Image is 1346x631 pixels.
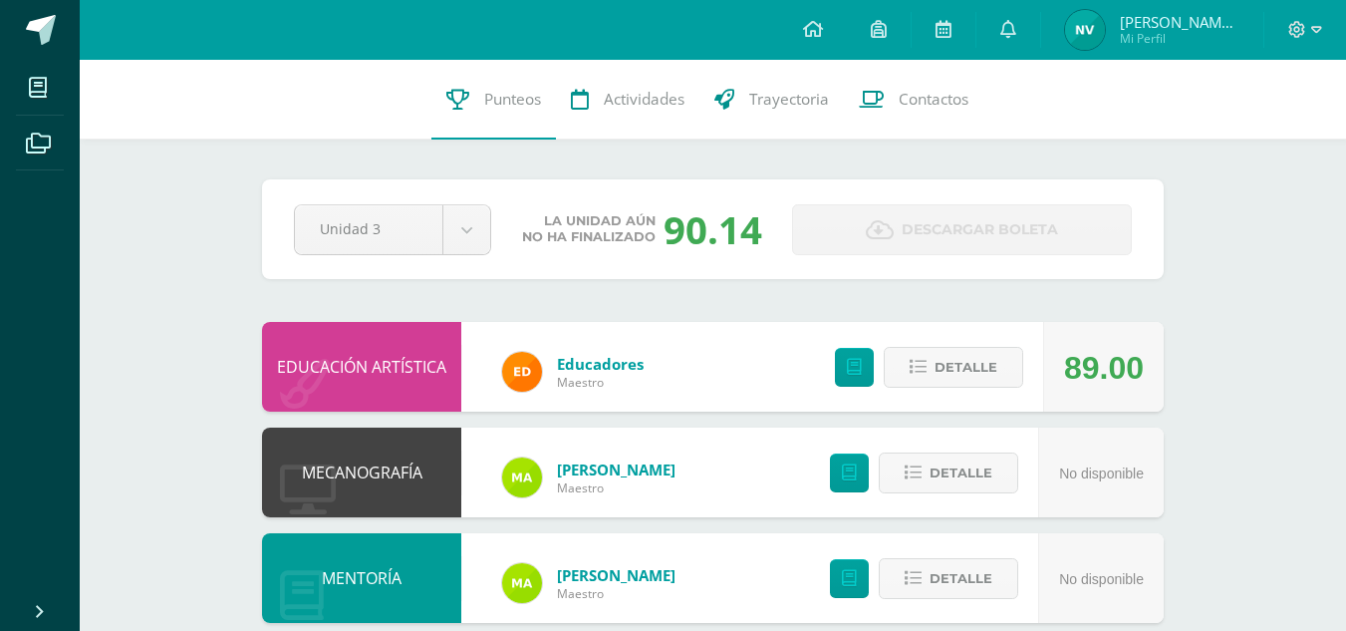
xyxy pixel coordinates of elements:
[1059,466,1144,481] span: No disponible
[557,479,675,496] span: Maestro
[604,89,684,110] span: Actividades
[502,458,542,497] img: 75b6448d1a55a94fef22c1dfd553517b.png
[431,60,556,140] a: Punteos
[899,89,968,110] span: Contactos
[699,60,844,140] a: Trayectoria
[1120,12,1239,32] span: [PERSON_NAME] [PERSON_NAME]
[262,428,461,517] div: MECANOGRAFÍA
[879,453,1018,493] button: Detalle
[522,213,656,245] span: La unidad aún no ha finalizado
[844,60,983,140] a: Contactos
[502,352,542,392] img: ed927125212876238b0630303cb5fd71.png
[1065,10,1105,50] img: 5b387f562a95f67f7a843b1e28be049b.png
[557,374,644,391] span: Maestro
[556,60,699,140] a: Actividades
[930,560,992,597] span: Detalle
[295,205,490,254] a: Unidad 3
[930,455,992,491] span: Detalle
[1120,30,1239,47] span: Mi Perfil
[902,205,1058,254] span: Descargar boleta
[557,565,675,585] a: [PERSON_NAME]
[502,563,542,603] img: 75b6448d1a55a94fef22c1dfd553517b.png
[1064,323,1144,413] div: 89.00
[935,349,997,386] span: Detalle
[749,89,829,110] span: Trayectoria
[320,205,417,252] span: Unidad 3
[557,460,675,479] a: [PERSON_NAME]
[884,347,1023,388] button: Detalle
[484,89,541,110] span: Punteos
[262,322,461,412] div: EDUCACIÓN ARTÍSTICA
[557,585,675,602] span: Maestro
[879,558,1018,599] button: Detalle
[262,533,461,623] div: MENTORÍA
[1059,571,1144,587] span: No disponible
[557,354,644,374] a: Educadores
[664,203,762,255] div: 90.14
